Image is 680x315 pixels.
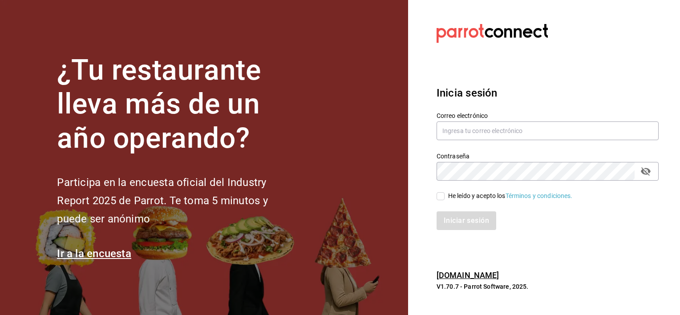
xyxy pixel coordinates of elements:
[437,282,659,291] p: V1.70.7 - Parrot Software, 2025.
[57,247,131,260] a: Ir a la encuesta
[57,174,297,228] h2: Participa en la encuesta oficial del Industry Report 2025 de Parrot. Te toma 5 minutos y puede se...
[437,271,499,280] a: [DOMAIN_NAME]
[437,112,659,118] label: Correo electrónico
[638,164,653,179] button: passwordField
[437,153,659,159] label: Contraseña
[506,192,573,199] a: Términos y condiciones.
[448,191,573,201] div: He leído y acepto los
[57,53,297,156] h1: ¿Tu restaurante lleva más de un año operando?
[437,85,659,101] h3: Inicia sesión
[437,121,659,140] input: Ingresa tu correo electrónico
